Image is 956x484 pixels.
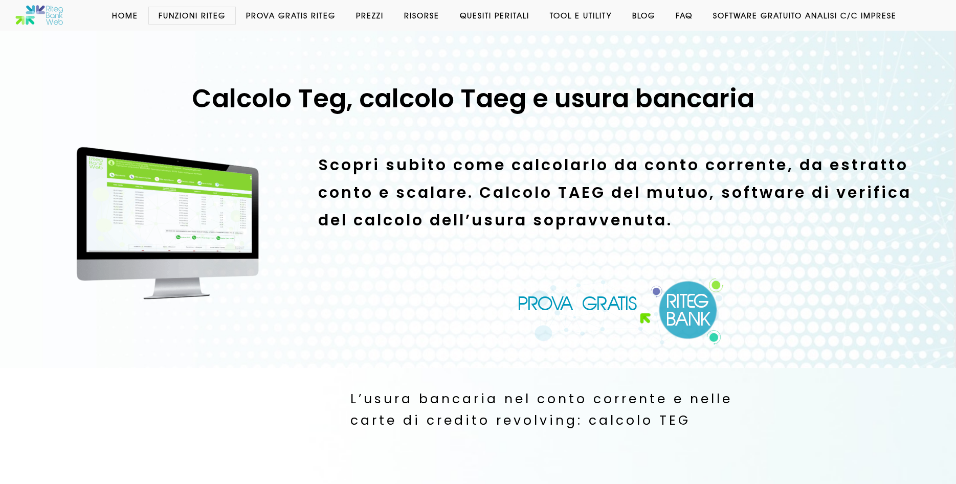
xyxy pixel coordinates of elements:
[703,10,907,20] a: Software GRATUITO analisi c/c imprese
[665,10,703,20] a: Faq
[518,278,725,345] img: Software anatocismo e usura Ritg Bank Web per conti correnti, mutui e leasing
[394,10,450,20] a: Risorse
[102,10,148,20] a: Home
[350,388,760,431] h3: L’usura bancaria nel conto corrente e nelle carte di credito revolving: calcolo TEG
[540,10,622,20] a: Tool e Utility
[450,10,540,20] a: Quesiti Peritali
[15,5,64,26] img: Software anatocismo e usura bancaria
[622,10,665,20] a: Blog
[318,151,912,234] h2: Scopri subito come calcolarlo da conto corrente, da estratto conto e scalare. Calcolo TAEG del mu...
[56,139,272,307] img: Calcolo del teg conto corrente, Riteg bank Web il software di usura bancaria per il calcolo taeg ...
[148,10,236,20] a: Funzioni Riteg
[346,10,394,20] a: Prezzi
[236,10,346,20] a: Prova Gratis Riteg
[18,82,927,116] h1: Calcolo Teg, calcolo Taeg e usura bancaria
